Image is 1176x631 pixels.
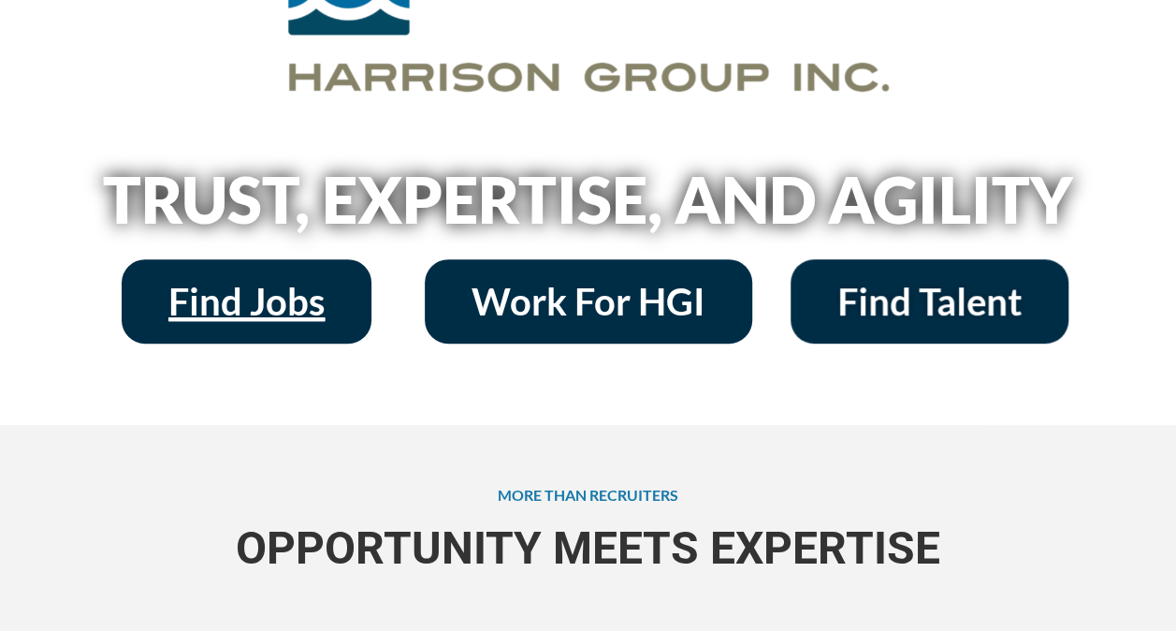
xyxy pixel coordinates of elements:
[791,259,1068,344] a: Find Talent
[425,259,752,344] a: Work For HGI
[472,283,705,320] span: Work For HGI
[168,283,325,320] span: Find Jobs
[28,522,1148,574] span: OPPORTUNITY MEETS EXPERTISE
[122,259,371,344] a: Find Jobs
[55,168,1122,231] h2: Trust, Expertise, and Agility
[498,486,678,504] span: MORE THAN RECRUITERS
[837,283,1022,320] span: Find Talent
